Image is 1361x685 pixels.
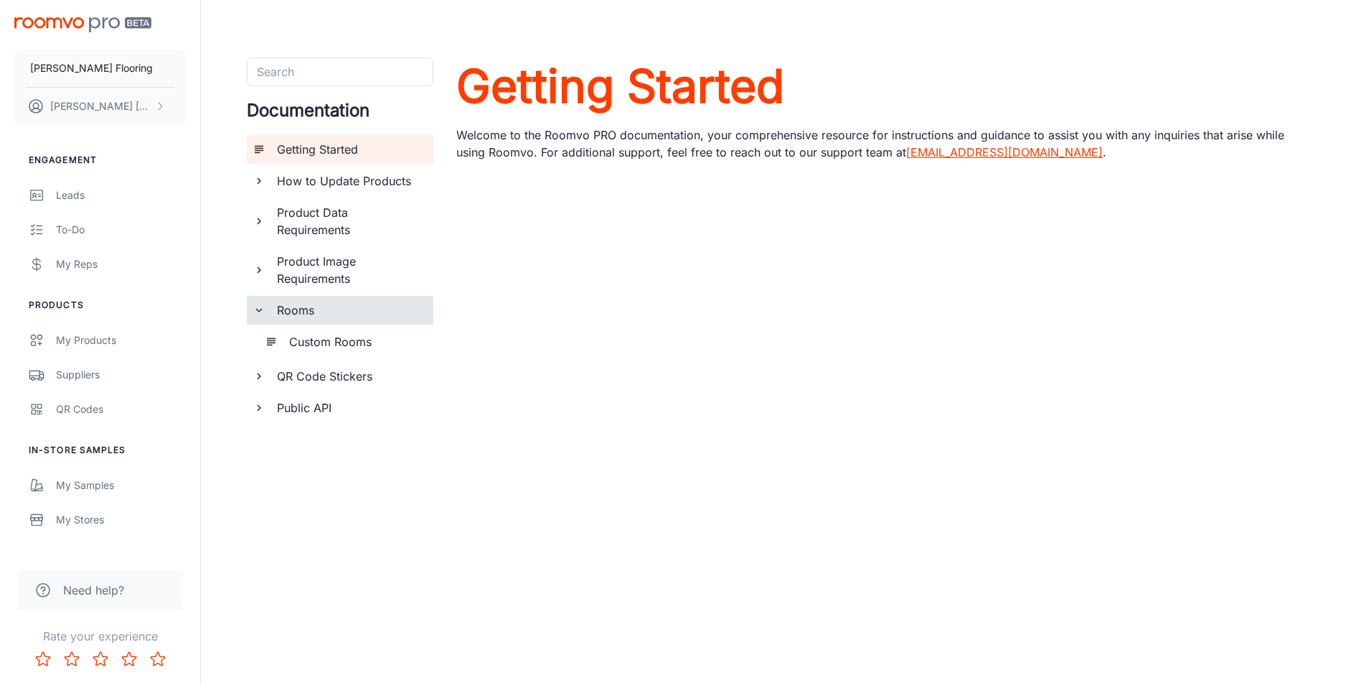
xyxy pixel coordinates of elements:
[63,582,124,599] span: Need help?
[14,50,186,87] button: [PERSON_NAME] Flooring
[277,172,422,190] h6: How to Update Products
[277,368,422,385] h6: QR Code Stickers
[14,88,186,125] button: [PERSON_NAME] [PERSON_NAME]
[56,187,186,203] div: Leads
[57,645,86,674] button: Rate 2 star
[56,477,186,493] div: My Samples
[115,645,143,674] button: Rate 4 star
[277,399,422,416] h6: Public API
[277,302,422,319] h6: Rooms
[29,645,57,674] button: Rate 1 star
[247,135,433,422] ul: documentation page list
[456,126,1315,161] p: Welcome to the Roomvo PRO documentation, your comprehensive resource for instructions and guidanc...
[456,57,1315,115] a: Getting Started
[289,333,422,350] h6: Custom Rooms
[86,645,115,674] button: Rate 3 star
[277,141,422,158] h6: Getting Started
[247,98,433,124] h4: Documentation
[56,332,186,348] div: My Products
[277,253,422,287] h6: Product Image Requirements
[30,60,153,76] p: [PERSON_NAME] Flooring
[456,167,1315,650] iframe: vimeo-869182452
[56,256,186,272] div: My Reps
[906,145,1103,159] a: [EMAIL_ADDRESS][DOMAIN_NAME]
[277,204,422,238] h6: Product Data Requirements
[56,367,186,383] div: Suppliers
[56,512,186,528] div: My Stores
[425,71,428,74] button: Open
[56,222,186,238] div: To-do
[56,401,186,417] div: QR Codes
[50,98,151,114] p: [PERSON_NAME] [PERSON_NAME]
[11,628,189,645] p: Rate your experience
[14,17,151,32] img: Roomvo PRO Beta
[143,645,172,674] button: Rate 5 star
